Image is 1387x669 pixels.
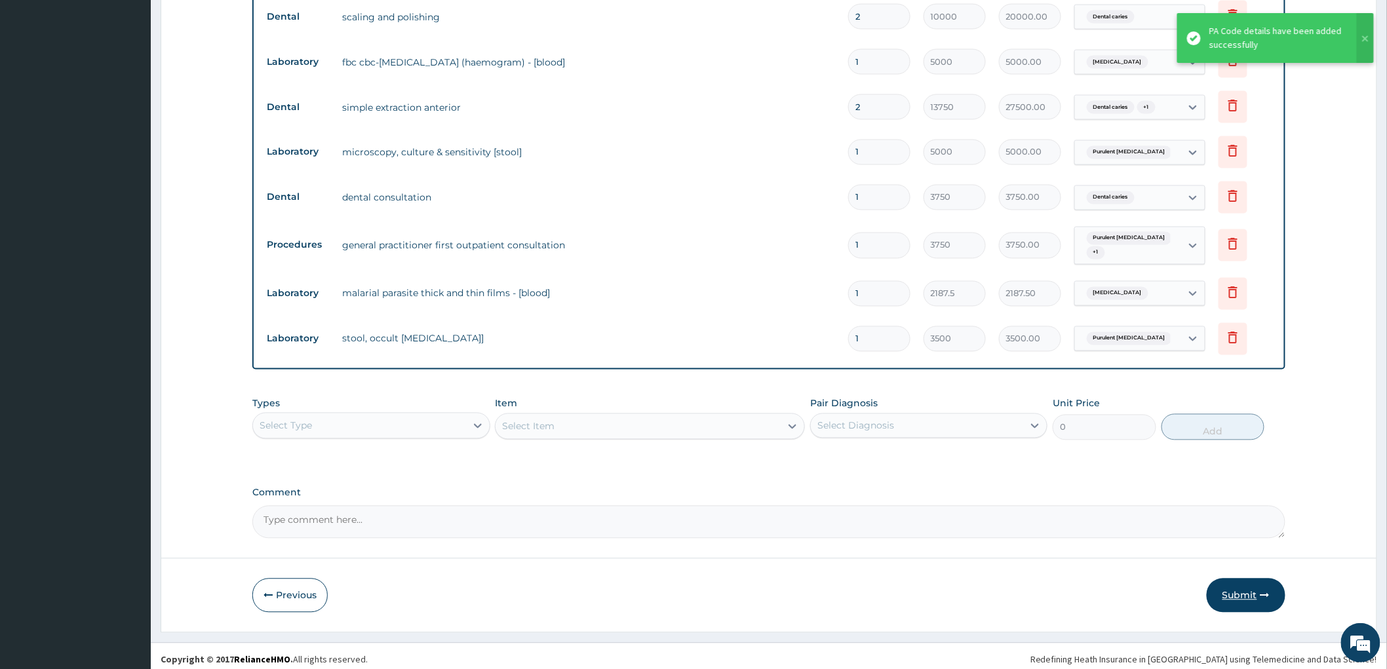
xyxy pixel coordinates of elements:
[252,398,280,410] label: Types
[260,327,336,351] td: Laboratory
[1087,246,1105,259] span: + 1
[260,95,336,119] td: Dental
[76,165,181,297] span: We're online!
[1053,397,1100,410] label: Unit Price
[1087,191,1135,204] span: Dental caries
[336,140,842,166] td: microscopy, culture & sensitivity [stool]
[215,7,246,38] div: Minimize live chat window
[260,5,336,29] td: Dental
[1087,146,1172,159] span: Purulent [MEDICAL_DATA]
[495,397,517,410] label: Item
[260,282,336,306] td: Laboratory
[1087,232,1172,245] span: Purulent [MEDICAL_DATA]
[336,280,842,307] td: malarial parasite thick and thin films - [blood]
[1137,101,1156,114] span: + 1
[1087,101,1135,114] span: Dental caries
[260,50,336,74] td: Laboratory
[260,233,336,258] td: Procedures
[1087,10,1135,24] span: Dental caries
[1087,56,1148,69] span: [MEDICAL_DATA]
[234,654,290,666] a: RelianceHMO
[336,4,842,30] td: scaling and polishing
[1030,653,1377,666] div: Redefining Heath Insurance in [GEOGRAPHIC_DATA] using Telemedicine and Data Science!
[810,397,878,410] label: Pair Diagnosis
[1087,332,1172,345] span: Purulent [MEDICAL_DATA]
[7,358,250,404] textarea: Type your message and hit 'Enter'
[1209,24,1344,52] div: PA Code details have been added successfully
[336,185,842,211] td: dental consultation
[260,419,312,432] div: Select Type
[817,419,894,432] div: Select Diagnosis
[1087,287,1148,300] span: [MEDICAL_DATA]
[260,140,336,164] td: Laboratory
[24,66,53,98] img: d_794563401_company_1708531726252_794563401
[260,185,336,210] td: Dental
[252,487,1285,499] label: Comment
[336,49,842,75] td: fbc cbc-[MEDICAL_DATA] (haemogram) - [blood]
[1162,414,1265,440] button: Add
[1207,579,1285,613] button: Submit
[68,73,220,90] div: Chat with us now
[336,94,842,121] td: simple extraction anterior
[336,326,842,352] td: stool, occult [MEDICAL_DATA]]
[336,233,842,259] td: general practitioner first outpatient consultation
[252,579,328,613] button: Previous
[161,654,293,666] strong: Copyright © 2017 .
